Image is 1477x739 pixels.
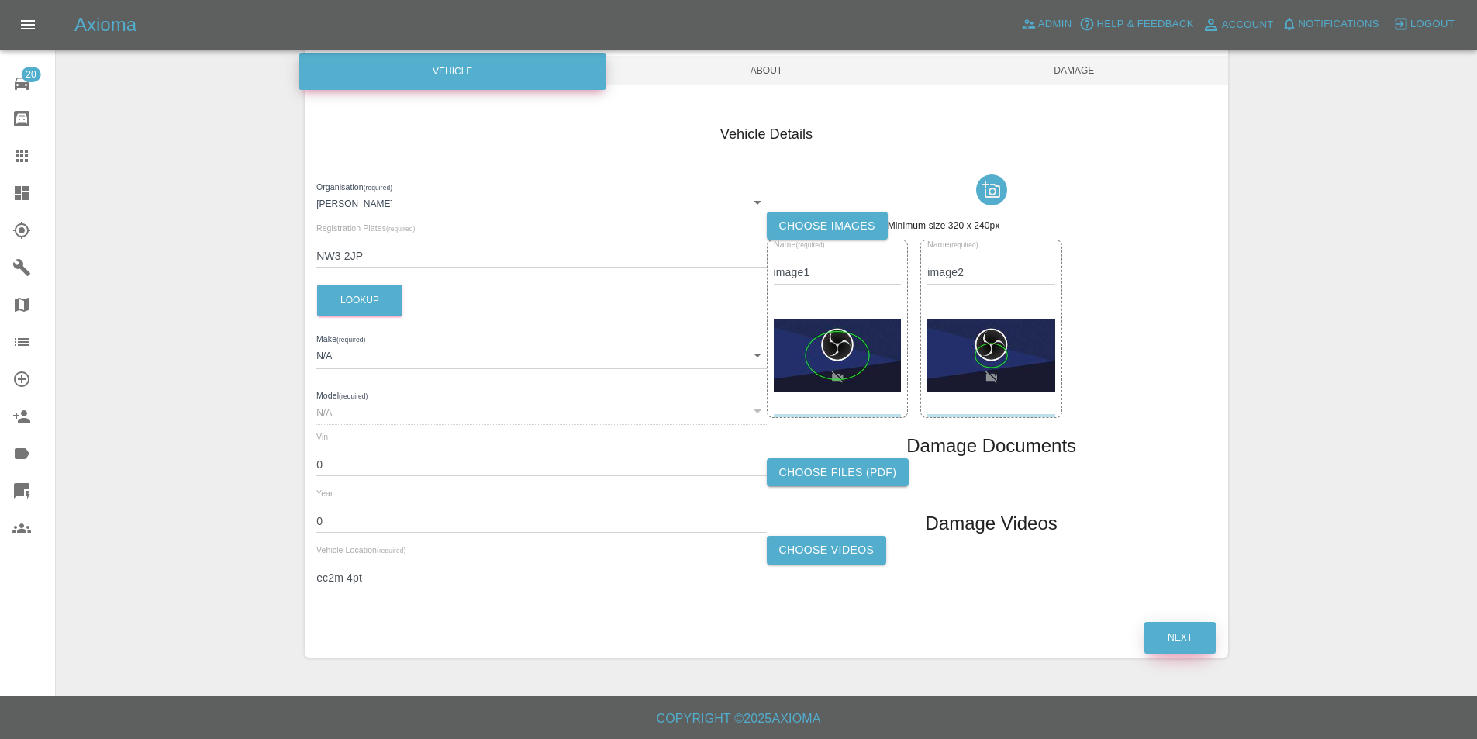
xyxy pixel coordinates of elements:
[1144,622,1216,654] button: Next
[339,392,368,399] small: (required)
[316,340,766,368] div: N/A
[364,184,392,191] small: (required)
[1075,12,1197,36] button: Help & Feedback
[1222,16,1274,34] span: Account
[9,6,47,43] button: Open drawer
[767,536,887,565] label: Choose Videos
[767,458,909,487] label: Choose files (pdf)
[316,181,392,193] label: Organisation
[1299,16,1379,33] span: Notifications
[1278,12,1383,36] button: Notifications
[316,397,766,425] div: N/A
[316,389,368,402] label: Model
[906,433,1076,458] h1: Damage Documents
[12,708,1465,730] h6: Copyright © 2025 Axioma
[1410,16,1455,33] span: Logout
[386,226,415,233] small: (required)
[316,223,415,233] span: Registration Plates
[21,67,40,82] span: 20
[950,242,978,249] small: (required)
[316,124,1216,145] h4: Vehicle Details
[927,240,978,250] span: Name
[774,240,825,250] span: Name
[316,432,328,441] span: Vin
[377,547,405,554] small: (required)
[1198,12,1278,37] a: Account
[74,12,136,37] h5: Axioma
[1038,16,1072,33] span: Admin
[767,212,888,240] label: Choose images
[316,489,333,498] span: Year
[795,242,824,249] small: (required)
[1096,16,1193,33] span: Help & Feedback
[1389,12,1458,36] button: Logout
[888,220,1000,231] span: Minimum size 320 x 240px
[317,285,402,316] button: Lookup
[336,337,365,344] small: (required)
[316,333,365,346] label: Make
[299,53,606,90] div: Vehicle
[613,56,920,85] span: About
[316,545,405,554] span: Vehicle Location
[925,511,1057,536] h1: Damage Videos
[1017,12,1076,36] a: Admin
[920,56,1228,85] span: Damage
[316,188,766,216] div: [PERSON_NAME]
